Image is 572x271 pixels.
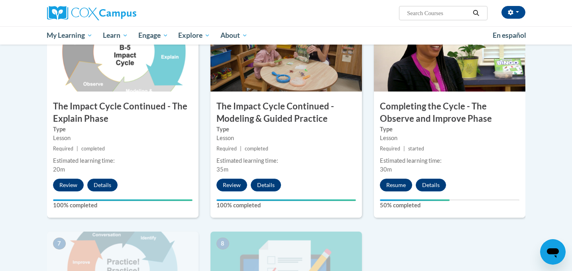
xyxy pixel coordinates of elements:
img: Course Image [374,12,525,92]
span: completed [81,146,105,152]
button: Review [53,179,84,191]
button: Account Settings [501,6,525,19]
span: started [408,146,424,152]
span: | [240,146,242,152]
h3: The Impact Cycle Continued - The Explain Phase [47,100,199,125]
div: Lesson [53,134,193,142]
button: Resume [380,179,412,191]
button: Review [216,179,247,191]
span: Required [380,146,400,152]
div: Estimated learning time: [380,156,519,165]
span: Learn [103,31,128,40]
h3: The Impact Cycle Continued - Modeling & Guided Practice [210,100,362,125]
a: My Learning [42,26,98,45]
span: completed [245,146,268,152]
span: 20m [53,166,65,173]
span: My Learning [47,31,92,40]
input: Search Courses [406,8,470,18]
span: About [220,31,248,40]
span: En español [493,31,526,39]
h3: Completing the Cycle - The Observe and Improve Phase [374,100,525,125]
img: Course Image [47,12,199,92]
button: Details [87,179,118,191]
span: 30m [380,166,392,173]
span: Required [53,146,73,152]
span: Engage [138,31,168,40]
div: Your progress [53,199,193,201]
label: 50% completed [380,201,519,210]
div: Estimated learning time: [53,156,193,165]
span: 8 [216,238,229,250]
a: Engage [133,26,173,45]
img: Cox Campus [47,6,136,20]
span: | [403,146,405,152]
label: Type [216,125,356,134]
div: Lesson [380,134,519,142]
a: About [215,26,253,45]
label: Type [53,125,193,134]
a: Learn [98,26,133,45]
span: 7 [53,238,66,250]
div: Your progress [216,199,356,201]
label: Type [380,125,519,134]
span: Explore [178,31,210,40]
a: En español [487,27,531,44]
iframe: Button to launch messaging window [540,239,566,265]
button: Search [470,8,482,18]
div: Estimated learning time: [216,156,356,165]
span: Required [216,146,237,152]
a: Cox Campus [47,6,199,20]
span: 35m [216,166,228,173]
div: Main menu [35,26,537,45]
div: Lesson [216,134,356,142]
label: 100% completed [216,201,356,210]
a: Explore [173,26,215,45]
button: Details [251,179,281,191]
img: Course Image [210,12,362,92]
div: Your progress [380,199,450,201]
button: Details [416,179,446,191]
span: | [77,146,78,152]
label: 100% completed [53,201,193,210]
